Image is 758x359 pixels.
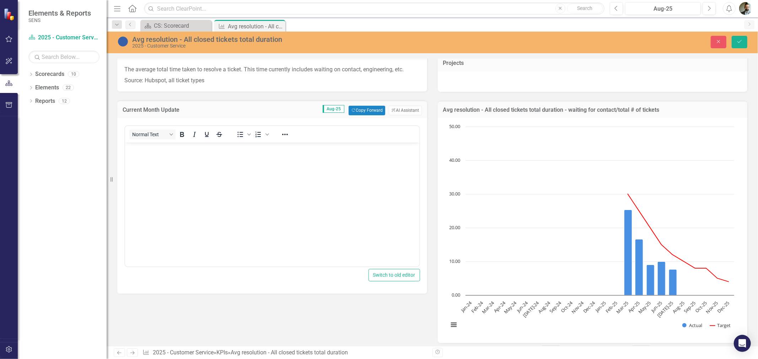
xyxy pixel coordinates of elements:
[717,322,731,328] text: Target
[132,43,472,49] div: 2025 - Customer Service
[625,2,701,15] button: Aug-25
[234,129,252,139] div: Bullet list
[593,300,607,314] text: Jan-25
[548,300,563,315] text: Sep-24
[28,17,91,23] small: SENS
[389,106,421,115] button: AI Assistant
[452,292,460,298] text: 0.00
[132,35,472,43] div: Avg resolution - All closed tickets total duration
[669,270,677,296] path: Jul-25, 7.6. Actual.
[480,300,495,315] text: Mar-24
[567,4,603,13] button: Search
[734,335,751,352] div: Open Intercom Messenger
[28,9,91,17] span: Elements & Reports
[252,129,270,139] div: Numbered list
[125,143,419,266] iframe: Rich Text Area
[502,300,518,315] text: May-24
[123,107,232,113] h3: Current Month Update
[124,75,420,85] p: Source: Hubspot, all ticket types
[682,322,702,328] button: Show Actual
[228,22,284,31] div: Avg resolution - All closed tickets total duration
[649,300,663,314] text: Jun-25
[656,300,674,319] text: [DATE]-25
[445,123,738,336] svg: Interactive chart
[716,300,730,314] text: Dec-25
[577,5,592,11] span: Search
[68,71,79,77] div: 10
[581,300,596,315] text: Dec-24
[443,60,742,66] h3: Projects
[369,269,420,281] button: Switch to old editor
[689,322,702,328] text: Actual
[628,5,698,13] div: Aug-25
[28,51,100,63] input: Search Below...
[449,157,460,163] text: 40.00
[739,2,752,15] img: Chad Molen
[216,349,228,356] a: KPIs
[279,129,291,139] button: Reveal or hide additional toolbar items
[704,300,719,315] text: Nov-25
[63,85,74,91] div: 22
[132,132,167,137] span: Normal Text
[694,300,708,314] text: Oct-25
[635,239,643,296] path: Apr-25, 16.6. Actual.
[682,300,697,314] text: Sep-25
[449,224,460,231] text: 20.00
[28,34,100,42] a: 2025 - Customer Service
[449,190,460,197] text: 30.00
[657,262,665,296] path: Jun-25, 10. Actual.
[537,300,552,315] text: Aug-24
[213,129,225,139] button: Strikethrough
[142,21,210,30] a: CS: Scorecard
[570,300,585,315] text: Nov-24
[349,106,385,115] button: Copy Forward
[144,2,604,15] input: Search ClearPoint...
[646,265,654,296] path: May-25, 9. Actual.
[624,210,632,296] path: Mar-25, 25.3. Actual.
[449,320,459,330] button: View chart menu, Chart
[154,21,210,30] div: CS: Scorecard
[515,300,529,314] text: Jun-24
[201,129,213,139] button: Underline
[188,129,200,139] button: Italic
[469,300,484,315] text: Feb-24
[117,36,129,47] img: No Information
[604,300,618,314] text: Feb-25
[35,97,55,105] a: Reports
[445,123,741,336] div: Chart. Highcharts interactive chart.
[35,84,59,92] a: Elements
[323,105,344,113] span: Aug-25
[492,300,507,314] text: Apr-24
[671,300,686,315] text: Aug-25
[59,98,70,104] div: 12
[4,8,16,21] img: ClearPoint Strategy
[637,300,652,315] text: May-25
[176,129,188,139] button: Bold
[153,349,214,356] a: 2025 - Customer Service
[627,300,641,314] text: Apr-25
[129,129,176,139] button: Block Normal Text
[449,123,460,129] text: 50.00
[35,70,64,78] a: Scorecards
[710,322,731,328] button: Show Target
[124,66,420,75] p: The average total time taken to resolve a ticket. This time currently includes waiting on contact...
[449,258,460,264] text: 10.00
[143,349,427,357] div: » »
[231,349,348,356] div: Avg resolution - All closed tickets total duration
[614,300,629,315] text: Mar-25
[521,300,541,319] text: [DATE]-24
[559,300,574,314] text: Oct-24
[459,300,473,314] text: Jan-24
[443,107,742,113] h3: Avg resolution - All closed tickets total duration - waiting for contact/total # of tickets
